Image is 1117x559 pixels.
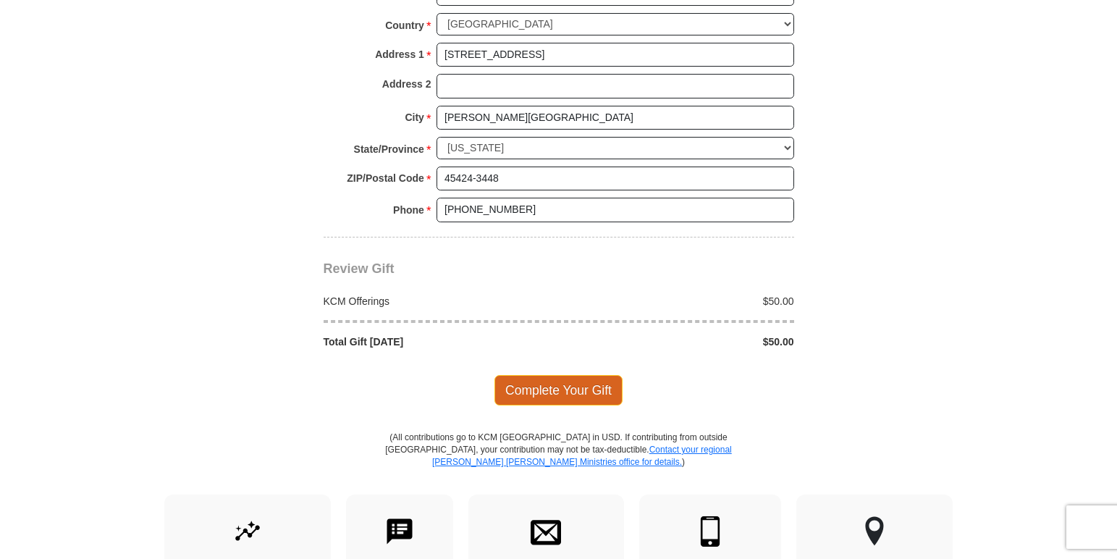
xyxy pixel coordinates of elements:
span: Complete Your Gift [494,375,623,405]
div: $50.00 [559,335,802,349]
strong: ZIP/Postal Code [347,168,424,188]
div: Total Gift [DATE] [316,335,559,349]
img: mobile.svg [695,516,725,547]
strong: State/Province [354,139,424,159]
strong: City [405,107,423,127]
strong: Address 2 [382,74,431,94]
div: $50.00 [559,294,802,308]
div: KCM Offerings [316,294,559,308]
strong: Address 1 [375,44,424,64]
strong: Country [385,15,424,35]
img: other-region [864,516,885,547]
p: (All contributions go to KCM [GEOGRAPHIC_DATA] in USD. If contributing from outside [GEOGRAPHIC_D... [385,432,733,495]
img: envelope.svg [531,516,561,547]
img: give-by-stock.svg [232,516,263,547]
img: text-to-give.svg [384,516,415,547]
strong: Phone [393,200,424,220]
span: Review Gift [324,261,395,276]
